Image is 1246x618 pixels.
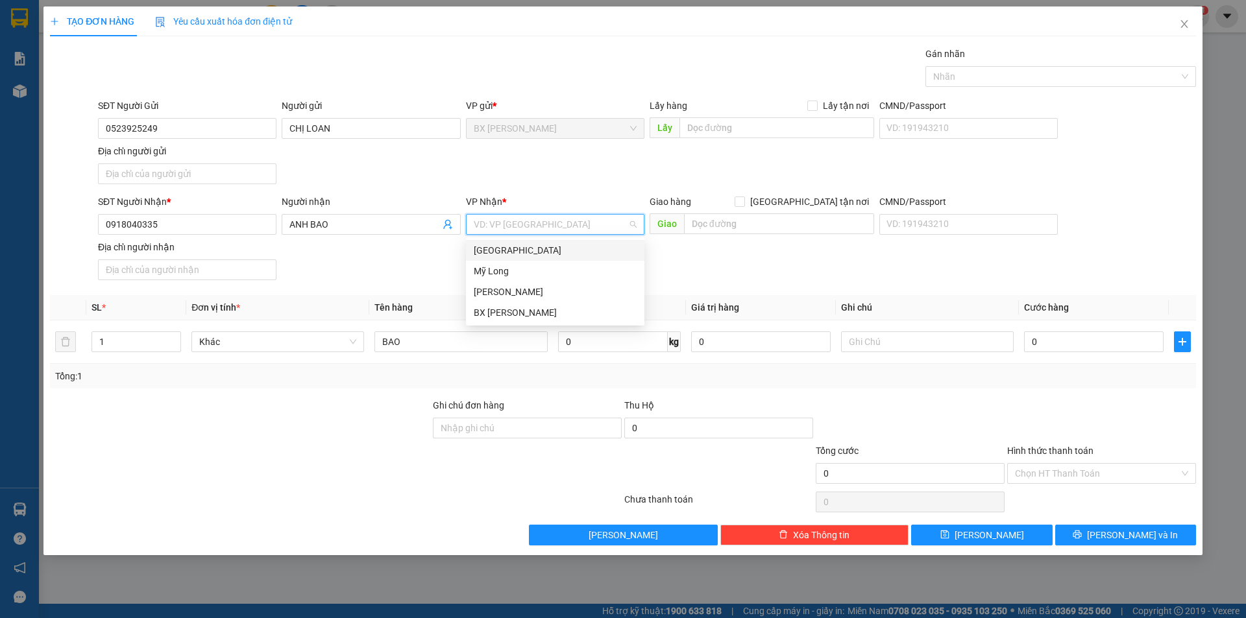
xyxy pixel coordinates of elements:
span: Xóa Thông tin [793,528,849,542]
div: Mỹ Long [474,264,637,278]
span: Thu Hộ [624,400,654,410]
div: Người gửi [282,99,460,113]
span: SL [92,302,102,313]
div: SĐT Người Nhận [98,195,276,209]
span: Đơn vị tính [191,302,240,313]
span: BX Cao Lãnh [474,119,637,138]
label: Ghi chú đơn hàng [433,400,504,410]
div: BX [PERSON_NAME] [474,305,637,320]
span: plus [50,17,59,26]
span: Khác [199,332,356,351]
input: Dọc đường [684,213,874,234]
span: Giao [650,213,684,234]
input: Ghi Chú [841,331,1014,352]
span: printer [1073,530,1082,540]
span: [PERSON_NAME] và In [1087,528,1178,542]
span: TẠO ĐƠN HÀNG [50,16,134,27]
input: Ghi chú đơn hàng [433,418,622,438]
button: [PERSON_NAME] [529,525,718,545]
span: delete [779,530,788,540]
span: [PERSON_NAME] [955,528,1024,542]
div: Chưa thanh toán [623,492,814,515]
span: Giá trị hàng [691,302,739,313]
div: Tổng: 1 [55,369,481,383]
span: Yêu cầu xuất hóa đơn điện tử [155,16,292,27]
span: VP Nhận [466,196,502,207]
span: user-add [443,219,453,230]
div: BX Cao Lãnh [466,302,644,323]
div: Mỹ Long [466,261,644,281]
button: save[PERSON_NAME] [911,525,1052,545]
span: Giao hàng [650,196,691,207]
label: Gán nhãn [925,49,965,59]
span: Lấy tận nơi [818,99,874,113]
button: Close [1166,6,1203,43]
div: Cao Lãnh [466,281,644,302]
div: Địa chỉ người nhận [98,240,276,254]
div: VP gửi [466,99,644,113]
div: CMND/Passport [879,195,1058,209]
div: Sài Gòn [466,240,644,261]
div: Địa chỉ người gửi [98,144,276,158]
th: Ghi chú [836,295,1019,320]
input: Địa chỉ của người gửi [98,163,276,184]
span: plus [1175,337,1190,347]
span: close [1179,19,1190,29]
span: Tổng cước [816,446,859,456]
input: Dọc đường [679,117,874,138]
span: kg [668,331,681,352]
label: Hình thức thanh toán [1007,446,1093,456]
div: Người nhận [282,195,460,209]
span: Lấy [650,117,679,138]
input: Địa chỉ của người nhận [98,259,276,280]
span: [GEOGRAPHIC_DATA] tận nơi [745,195,874,209]
span: Tên hàng [374,302,413,313]
div: CMND/Passport [879,99,1058,113]
button: deleteXóa Thông tin [720,525,909,545]
span: Lấy hàng [650,101,687,111]
button: plus [1174,331,1191,352]
div: SĐT Người Gửi [98,99,276,113]
button: printer[PERSON_NAME] và In [1055,525,1196,545]
div: [GEOGRAPHIC_DATA] [474,243,637,257]
span: save [940,530,949,540]
button: delete [55,331,76,352]
img: icon [155,17,165,27]
span: Cước hàng [1024,302,1069,313]
input: 0 [691,331,831,352]
div: [PERSON_NAME] [474,285,637,299]
span: [PERSON_NAME] [589,528,658,542]
input: VD: Bàn, Ghế [374,331,547,352]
